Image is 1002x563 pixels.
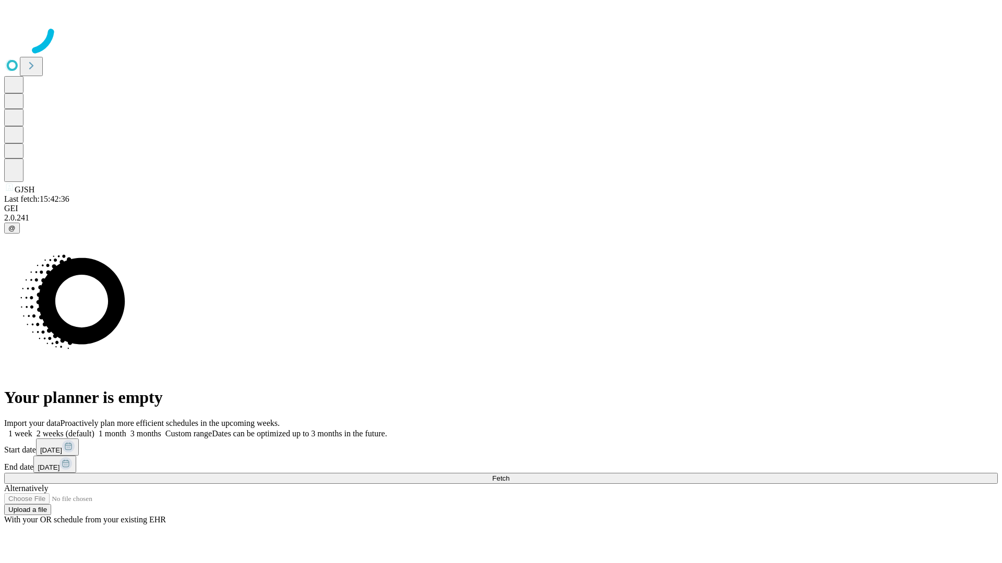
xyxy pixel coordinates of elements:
[130,429,161,438] span: 3 months
[4,438,998,456] div: Start date
[15,185,34,194] span: GJSH
[4,456,998,473] div: End date
[4,204,998,213] div: GEI
[4,194,69,203] span: Last fetch: 15:42:36
[36,438,79,456] button: [DATE]
[4,223,20,234] button: @
[40,446,62,454] span: [DATE]
[4,515,166,524] span: With your OR schedule from your existing EHR
[212,429,387,438] span: Dates can be optimized up to 3 months in the future.
[38,463,59,471] span: [DATE]
[37,429,94,438] span: 2 weeks (default)
[4,419,61,427] span: Import your data
[492,474,509,482] span: Fetch
[8,429,32,438] span: 1 week
[99,429,126,438] span: 1 month
[165,429,212,438] span: Custom range
[4,473,998,484] button: Fetch
[4,484,48,493] span: Alternatively
[33,456,76,473] button: [DATE]
[4,504,51,515] button: Upload a file
[8,224,16,232] span: @
[61,419,280,427] span: Proactively plan more efficient schedules in the upcoming weeks.
[4,388,998,407] h1: Your planner is empty
[4,213,998,223] div: 2.0.241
